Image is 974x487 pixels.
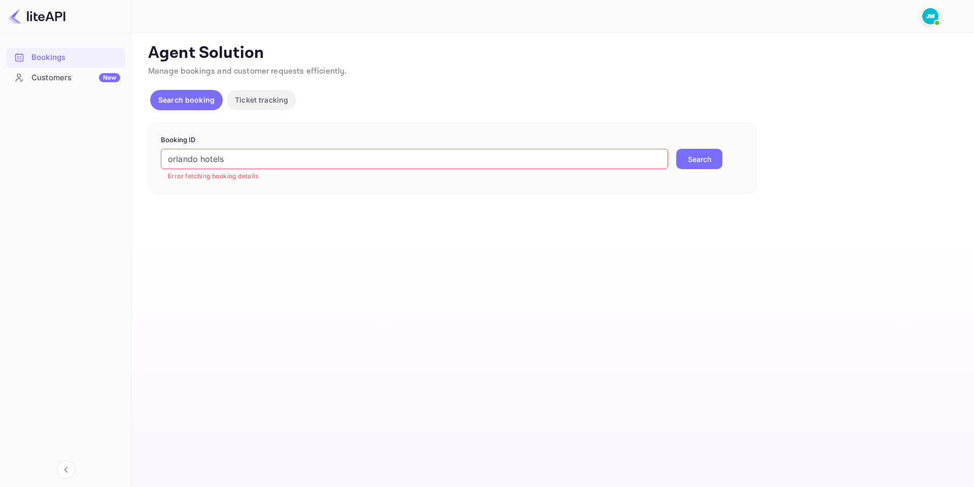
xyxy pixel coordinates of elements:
button: Collapse navigation [57,461,75,479]
a: CustomersNew [6,68,125,87]
div: Customers [31,72,120,84]
div: CustomersNew [6,68,125,88]
a: Bookings [6,48,125,67]
div: New [99,73,120,82]
p: Search booking [158,94,215,105]
span: Manage bookings and customer requests efficiently. [148,66,347,77]
button: Search [676,149,722,169]
img: LiteAPI logo [8,8,65,24]
p: Error fetching booking details [168,171,661,181]
img: James Mosieur [922,8,938,24]
div: Bookings [6,48,125,68]
input: Enter Booking ID (e.g., 63782194) [161,149,668,169]
p: Agent Solution [148,43,956,63]
div: Bookings [31,52,120,63]
p: Booking ID [161,135,744,145]
p: Ticket tracking [235,94,288,105]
